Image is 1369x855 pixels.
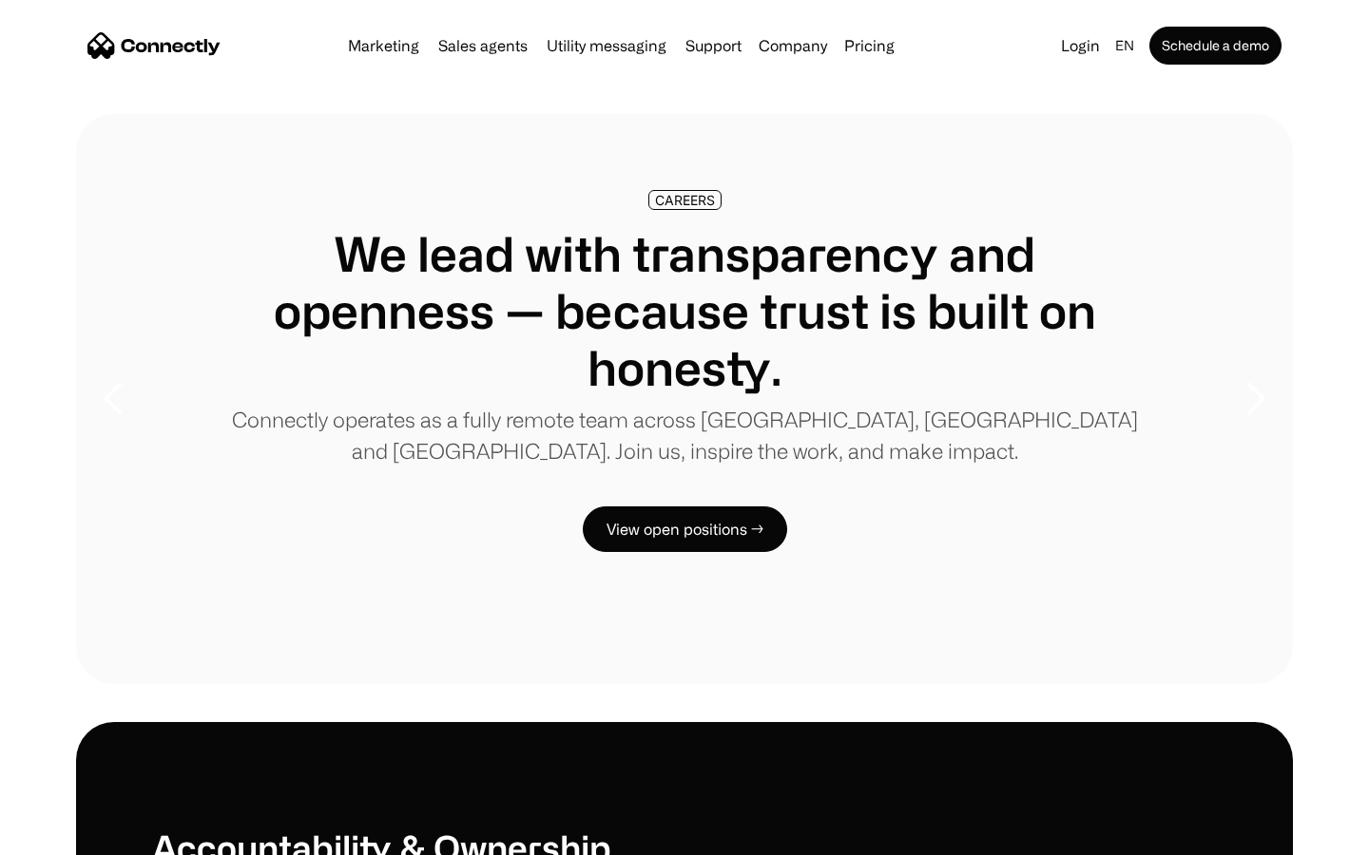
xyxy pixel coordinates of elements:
a: Schedule a demo [1149,27,1282,65]
h1: We lead with transparency and openness — because trust is built on honesty. [228,225,1141,396]
a: Marketing [340,38,427,53]
a: Support [678,38,749,53]
a: Utility messaging [539,38,674,53]
div: CAREERS [655,193,715,207]
a: Sales agents [431,38,535,53]
aside: Language selected: English [19,820,114,848]
div: en [1115,32,1134,59]
div: Company [759,32,827,59]
a: View open positions → [583,506,787,552]
ul: Language list [38,822,114,848]
a: Login [1053,32,1108,59]
p: Connectly operates as a fully remote team across [GEOGRAPHIC_DATA], [GEOGRAPHIC_DATA] and [GEOGRA... [228,404,1141,466]
a: Pricing [837,38,902,53]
